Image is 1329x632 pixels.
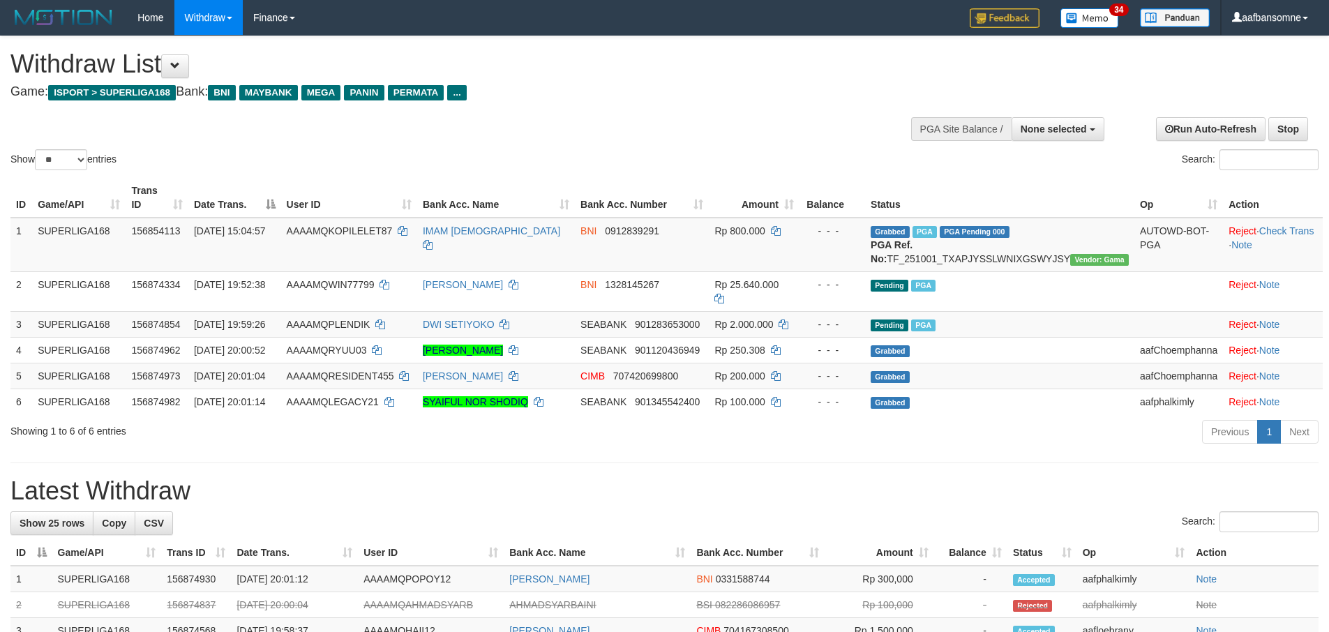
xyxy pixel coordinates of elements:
span: SEABANK [580,396,626,407]
label: Search: [1182,149,1319,170]
a: Reject [1229,279,1256,290]
td: SUPERLIGA168 [32,337,126,363]
span: 156874982 [131,396,180,407]
span: BNI [208,85,235,100]
span: AAAAMQKOPILELET87 [287,225,393,236]
span: PANIN [344,85,384,100]
span: AAAAMQWIN77799 [287,279,375,290]
div: Showing 1 to 6 of 6 entries [10,419,543,438]
th: Balance [799,178,865,218]
span: BNI [580,225,596,236]
a: Reject [1229,345,1256,356]
h1: Latest Withdraw [10,477,1319,505]
td: AUTOWD-BOT-PGA [1134,218,1223,272]
span: Marked by aafchhiseyha [911,280,936,292]
td: [DATE] 20:01:12 [231,566,358,592]
span: Grabbed [871,226,910,238]
a: CSV [135,511,173,535]
span: 156874334 [131,279,180,290]
th: Bank Acc. Name: activate to sort column ascending [417,178,575,218]
span: 156874962 [131,345,180,356]
th: Bank Acc. Number: activate to sort column ascending [575,178,709,218]
span: [DATE] 15:04:57 [194,225,265,236]
a: 1 [1257,420,1281,444]
td: Rp 300,000 [825,566,934,592]
td: 5 [10,363,32,389]
a: Reject [1229,370,1256,382]
span: Grabbed [871,345,910,357]
div: PGA Site Balance / [911,117,1012,141]
td: AAAAMQPOPOY12 [358,566,504,592]
th: Bank Acc. Number: activate to sort column ascending [691,540,825,566]
span: BSI [696,599,712,610]
td: · [1223,363,1323,389]
td: SUPERLIGA168 [32,218,126,272]
span: SEABANK [580,345,626,356]
a: Note [1259,279,1280,290]
a: AHMADSYARBAINI [509,599,596,610]
span: Copy 0912839291 to clipboard [605,225,659,236]
div: - - - [805,343,859,357]
img: Button%20Memo.svg [1060,8,1119,28]
div: - - - [805,317,859,331]
th: User ID: activate to sort column ascending [358,540,504,566]
span: Marked by aafsengchandara [911,319,936,331]
span: AAAAMQPLENDIK [287,319,370,330]
span: ISPORT > SUPERLIGA168 [48,85,176,100]
span: Copy [102,518,126,529]
th: Status: activate to sort column ascending [1007,540,1077,566]
td: SUPERLIGA168 [52,566,162,592]
td: SUPERLIGA168 [32,389,126,414]
a: Note [1259,396,1280,407]
span: Copy 901283653000 to clipboard [635,319,700,330]
span: BNI [580,279,596,290]
a: Show 25 rows [10,511,93,535]
span: Grabbed [871,371,910,383]
a: [PERSON_NAME] [509,573,590,585]
span: Rp 100.000 [714,396,765,407]
span: Rp 2.000.000 [714,319,773,330]
span: SEABANK [580,319,626,330]
a: Note [1196,599,1217,610]
td: TF_251001_TXAPJYSSLWNIXGSWYJSY [865,218,1134,272]
span: MEGA [301,85,341,100]
th: Date Trans.: activate to sort column descending [188,178,281,218]
label: Show entries [10,149,117,170]
a: Next [1280,420,1319,444]
th: Game/API: activate to sort column ascending [52,540,162,566]
span: Pending [871,280,908,292]
span: Copy 901120436949 to clipboard [635,345,700,356]
img: panduan.png [1140,8,1210,27]
th: Action [1223,178,1323,218]
span: Rp 25.640.000 [714,279,779,290]
span: PERMATA [388,85,444,100]
a: Note [1259,370,1280,382]
td: SUPERLIGA168 [32,311,126,337]
a: Reject [1229,396,1256,407]
th: Action [1190,540,1319,566]
th: Trans ID: activate to sort column ascending [161,540,231,566]
input: Search: [1219,511,1319,532]
td: - [934,592,1007,618]
td: aafChoemphanna [1134,337,1223,363]
td: aafphalkimly [1077,566,1191,592]
a: DWI SETIYOKO [423,319,495,330]
td: - [934,566,1007,592]
h1: Withdraw List [10,50,872,78]
td: Rp 100,000 [825,592,934,618]
span: Accepted [1013,574,1055,586]
span: Copy 707420699800 to clipboard [613,370,678,382]
span: Vendor URL: https://trx31.1velocity.biz [1070,254,1129,266]
a: Run Auto-Refresh [1156,117,1266,141]
span: Show 25 rows [20,518,84,529]
td: [DATE] 20:00:04 [231,592,358,618]
a: IMAM [DEMOGRAPHIC_DATA] [423,225,560,236]
th: Balance: activate to sort column ascending [934,540,1007,566]
span: Rp 250.308 [714,345,765,356]
a: Note [1259,319,1280,330]
td: aafChoemphanna [1134,363,1223,389]
td: · · [1223,218,1323,272]
span: Copy 082286086957 to clipboard [715,599,780,610]
div: - - - [805,395,859,409]
span: AAAAMQLEGACY21 [287,396,379,407]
